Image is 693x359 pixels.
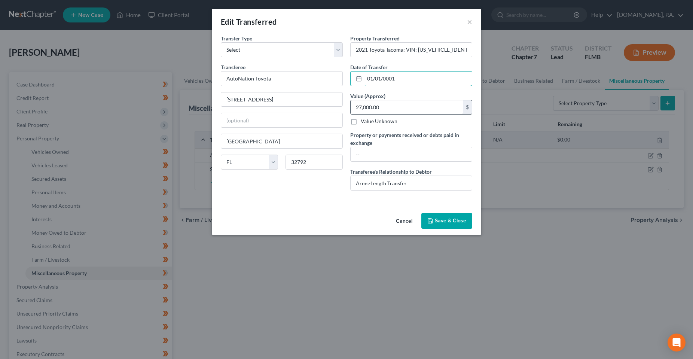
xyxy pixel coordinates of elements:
span: Transferee [221,64,245,70]
label: Value Unknown [361,118,397,125]
input: -- [351,147,472,161]
button: × [467,17,472,26]
label: Value (Approx) [350,92,385,100]
input: ex. Title to 2004 Jeep Compass [351,43,472,57]
input: MM/DD/YYYY [364,72,472,86]
label: Property or payments received or debts paid in exchange [350,131,472,147]
div: Edit Transferred [221,16,277,27]
button: Cancel [390,214,418,229]
span: Transfer Type [221,35,252,42]
input: Enter name... [221,72,342,86]
input: Enter zip... [286,155,343,170]
button: Save & Close [421,213,472,229]
div: Open Intercom Messenger [668,334,686,352]
input: -- [351,176,472,190]
input: 0.00 [351,100,463,115]
input: (optional) [221,113,342,127]
label: Transferee's Relationship to Debtor [350,168,432,176]
span: Date of Transfer [350,64,388,70]
div: $ [463,100,472,115]
input: Enter address... [221,92,342,107]
input: Enter city... [221,134,342,148]
span: Property Transferred [350,35,400,42]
